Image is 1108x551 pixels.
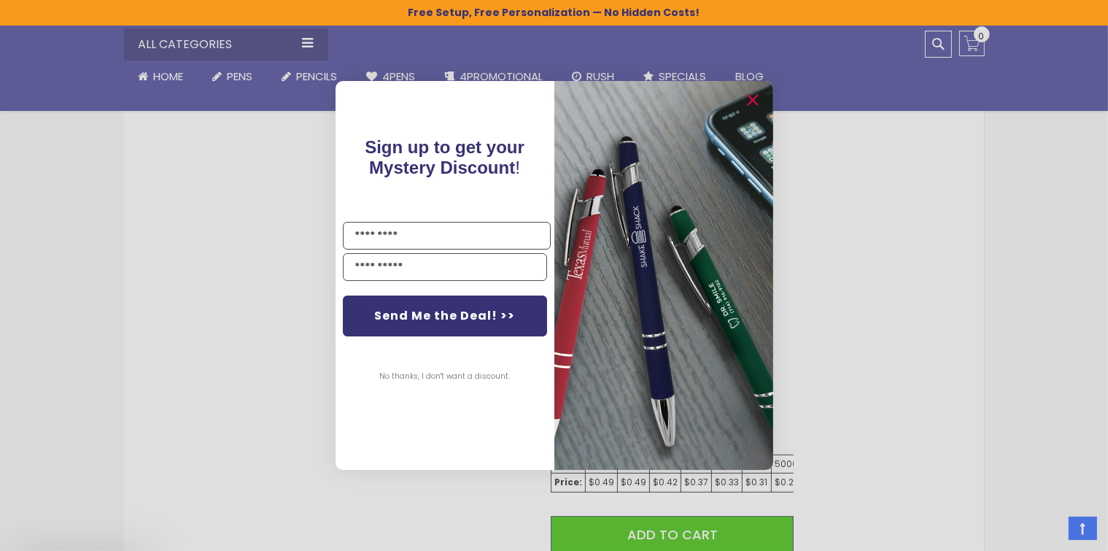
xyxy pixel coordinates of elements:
img: 081b18bf-2f98-4675-a917-09431eb06994.jpeg [554,81,773,470]
button: Close dialog [741,88,764,112]
span: Sign up to get your Mystery Discount [365,137,524,177]
iframe: Google Customer Reviews [988,512,1108,551]
button: Send Me the Deal! >> [343,296,547,336]
button: No thanks, I don't want a discount. [372,358,517,395]
span: ! [365,137,524,177]
input: YOUR EMAIL [343,253,547,281]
